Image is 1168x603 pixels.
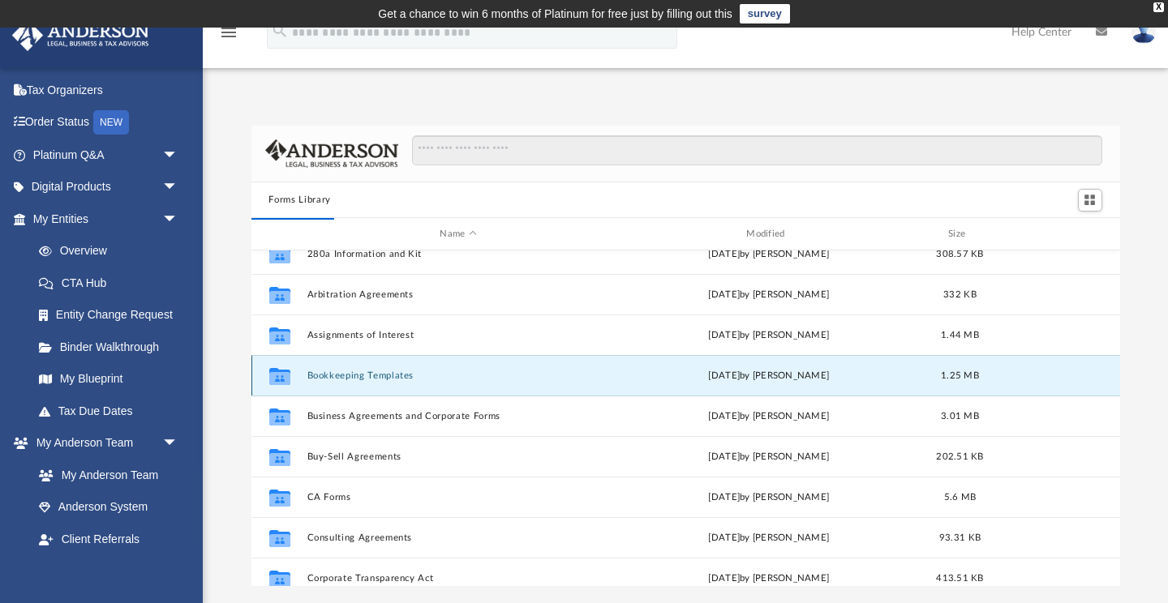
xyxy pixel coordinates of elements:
span: arrow_drop_down [162,171,195,204]
a: Anderson System [23,491,195,524]
button: Bookkeeping Templates [307,370,610,381]
a: Client Referrals [23,523,195,555]
img: User Pic [1131,20,1156,44]
span: arrow_drop_down [162,203,195,236]
span: arrow_drop_down [162,427,195,460]
a: Order StatusNEW [11,106,203,139]
span: 413.51 KB [936,574,983,583]
span: 3.01 MB [941,412,979,421]
a: Tax Organizers [11,74,203,106]
span: arrow_drop_down [162,139,195,172]
button: 280a Information and Kit [307,249,610,259]
i: menu [219,23,238,42]
div: [DATE] by [PERSON_NAME] [617,490,921,505]
div: NEW [93,110,129,135]
div: id [999,227,1113,242]
div: [DATE] by [PERSON_NAME] [617,247,921,262]
a: My Entitiesarrow_drop_down [11,203,203,235]
input: Search files and folders [412,135,1101,166]
a: survey [740,4,790,24]
div: close [1153,2,1164,12]
span: 1.25 MB [941,371,979,380]
a: menu [219,31,238,42]
span: 202.51 KB [936,452,983,461]
a: Overview [23,235,203,267]
img: Anderson Advisors Platinum Portal [7,19,154,51]
button: Consulting Agreements [307,532,610,543]
div: Modified [616,227,920,242]
a: Entity Change Request [23,299,203,331]
a: Binder Walkthrough [23,331,203,363]
a: Tax Due Dates [23,395,203,427]
span: 308.57 KB [936,250,983,259]
a: My Anderson Team [23,459,187,491]
div: [DATE] by [PERSON_NAME] [617,571,921,586]
div: [DATE] by [PERSON_NAME] [617,409,921,424]
div: [DATE] by [PERSON_NAME] [617,450,921,464]
div: [DATE] by [PERSON_NAME] [617,328,921,343]
button: Business Agreements and Corporate Forms [307,411,610,421]
button: Assignments of Interest [307,330,610,340]
div: Name [306,227,609,242]
div: grid [251,250,1120,587]
div: [DATE] by [PERSON_NAME] [617,369,921,383]
div: [DATE] by [PERSON_NAME] [617,288,921,302]
div: [DATE] by [PERSON_NAME] [617,531,921,545]
button: Corporate Transparency Act [307,573,610,584]
span: 93.31 KB [938,533,980,542]
div: Get a chance to win 6 months of Platinum for free just by filling out this [378,4,732,24]
a: My Anderson Teamarrow_drop_down [11,427,195,460]
i: search [271,22,289,40]
a: CTA Hub [23,267,203,299]
button: Forms Library [268,193,330,207]
a: Platinum Q&Aarrow_drop_down [11,139,203,171]
a: Digital Productsarrow_drop_down [11,171,203,203]
span: 332 KB [943,290,977,299]
span: 1.44 MB [941,331,979,340]
a: My Blueprint [23,363,195,396]
button: Arbitration Agreements [307,289,610,300]
button: Switch to Grid View [1078,189,1102,212]
button: Buy-Sell Agreements [307,451,610,462]
div: Size [927,227,992,242]
button: CA Forms [307,492,610,502]
span: 5.6 MB [943,493,976,502]
div: id [258,227,298,242]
